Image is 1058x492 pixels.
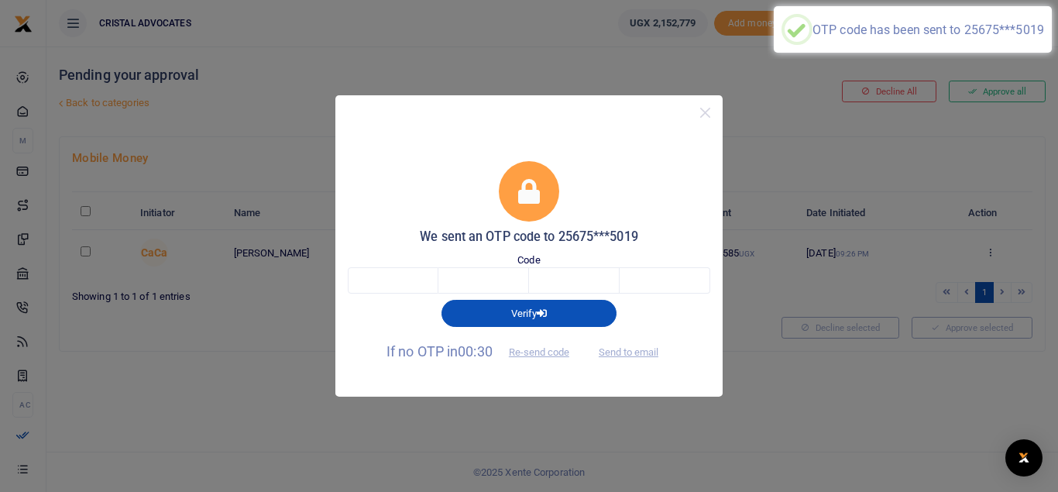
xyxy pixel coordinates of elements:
button: Close [694,101,716,124]
div: Open Intercom Messenger [1005,439,1043,477]
button: Verify [441,300,617,326]
label: Code [517,253,540,268]
div: OTP code has been sent to 25675***5019 [812,22,1044,37]
span: If no OTP in [386,343,582,360]
h5: We sent an OTP code to 25675***5019 [348,229,710,245]
span: 00:30 [458,343,493,360]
